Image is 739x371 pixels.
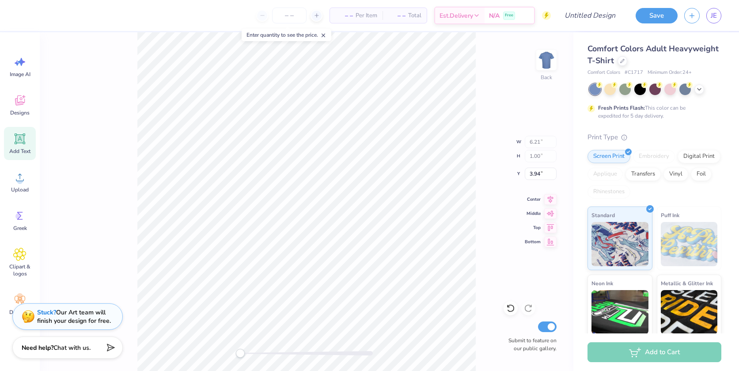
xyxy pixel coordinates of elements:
[335,11,353,20] span: – –
[525,196,541,203] span: Center
[9,148,30,155] span: Add Text
[11,186,29,193] span: Upload
[525,210,541,217] span: Middle
[711,11,717,21] span: JE
[661,279,713,288] span: Metallic & Glitter Ink
[37,308,111,325] div: Our Art team will finish your design for free.
[625,69,643,76] span: # C1717
[587,43,719,66] span: Comfort Colors Adult Heavyweight T-Shirt
[9,309,30,316] span: Decorate
[272,8,307,23] input: – –
[591,290,648,334] img: Neon Ink
[408,11,421,20] span: Total
[661,210,679,220] span: Puff Ink
[598,104,645,111] strong: Fresh Prints Flash:
[22,344,53,352] strong: Need help?
[587,185,630,199] div: Rhinestones
[236,349,245,358] div: Accessibility label
[37,308,56,317] strong: Stuck?
[598,104,707,120] div: This color can be expedited for 5 day delivery.
[10,71,30,78] span: Image AI
[587,168,623,181] div: Applique
[587,69,620,76] span: Comfort Colors
[661,222,718,266] img: Puff Ink
[489,11,500,20] span: N/A
[13,225,27,232] span: Greek
[691,168,712,181] div: Foil
[591,210,615,220] span: Standard
[525,224,541,231] span: Top
[541,73,552,81] div: Back
[525,238,541,245] span: Bottom
[538,51,555,69] img: Back
[356,11,377,20] span: Per Item
[505,12,513,19] span: Free
[591,279,613,288] span: Neon Ink
[587,150,630,163] div: Screen Print
[661,290,718,334] img: Metallic & Glitter Ink
[706,8,721,23] a: JE
[625,168,661,181] div: Transfers
[5,263,34,277] span: Clipart & logos
[648,69,692,76] span: Minimum Order: 24 +
[242,29,331,41] div: Enter quantity to see the price.
[557,7,622,24] input: Untitled Design
[504,337,557,352] label: Submit to feature on our public gallery.
[633,150,675,163] div: Embroidery
[678,150,720,163] div: Digital Print
[440,11,473,20] span: Est. Delivery
[388,11,406,20] span: – –
[591,222,648,266] img: Standard
[636,8,678,23] button: Save
[53,344,91,352] span: Chat with us.
[663,168,688,181] div: Vinyl
[587,132,721,142] div: Print Type
[10,109,30,116] span: Designs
